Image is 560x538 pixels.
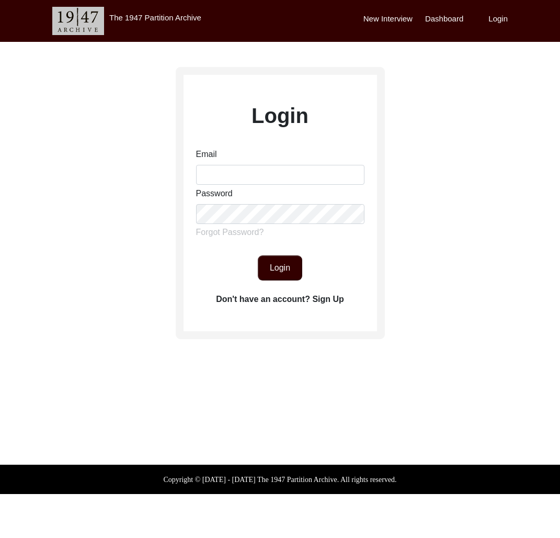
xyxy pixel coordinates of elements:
[109,13,201,22] label: The 1947 Partition Archive
[425,13,463,25] label: Dashboard
[488,13,508,25] label: Login
[258,255,302,281] button: Login
[163,474,396,485] label: Copyright © [DATE] - [DATE] The 1947 Partition Archive. All rights reserved.
[216,293,344,306] label: Don't have an account? Sign Up
[252,100,308,131] label: Login
[52,7,104,35] img: header-logo.png
[196,226,264,239] label: Forgot Password?
[196,148,217,161] label: Email
[363,13,413,25] label: New Interview
[196,187,233,200] label: Password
